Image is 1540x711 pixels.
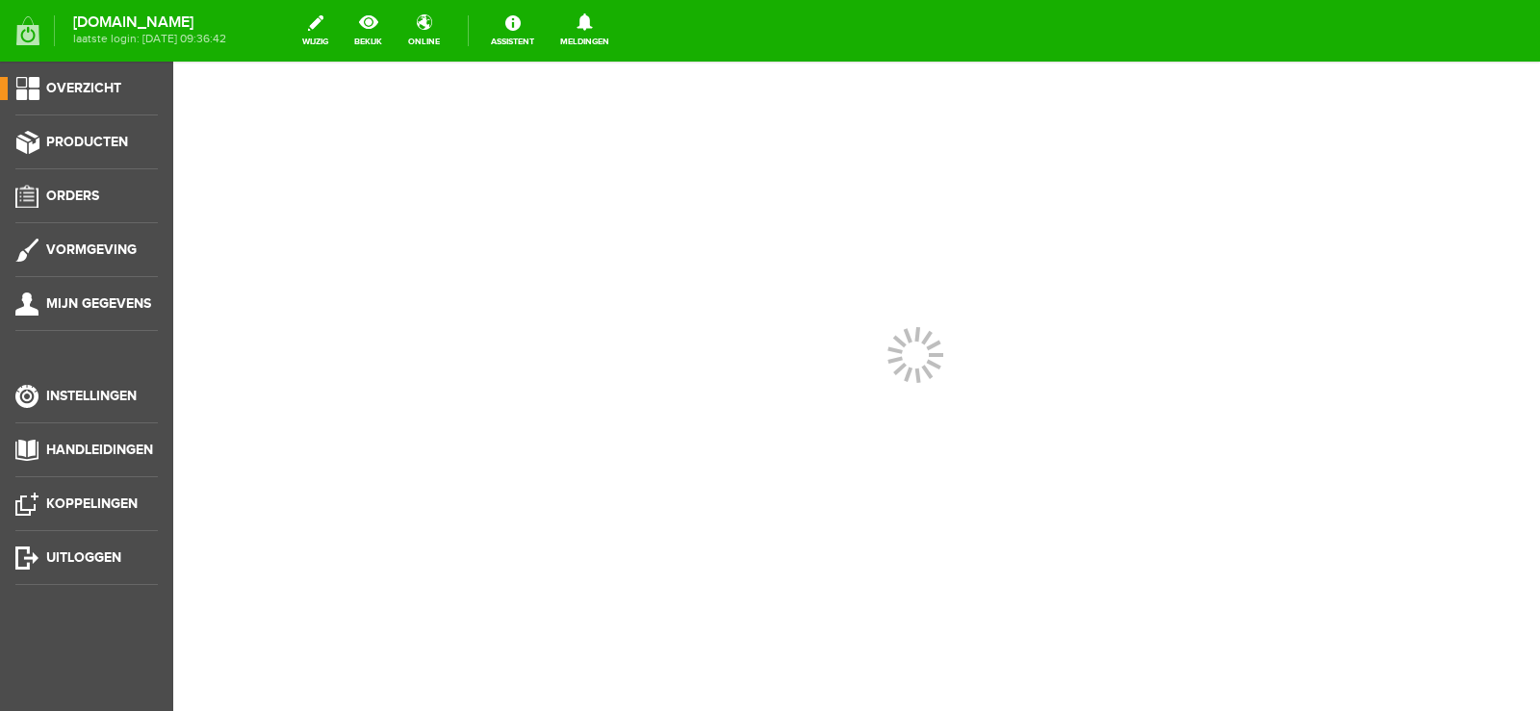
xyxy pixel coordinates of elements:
[46,549,121,566] span: Uitloggen
[549,10,621,52] a: Meldingen
[479,10,546,52] a: Assistent
[46,188,99,204] span: Orders
[397,10,451,52] a: online
[46,495,138,512] span: Koppelingen
[46,442,153,458] span: Handleidingen
[291,10,340,52] a: wijzig
[343,10,394,52] a: bekijk
[46,295,151,312] span: Mijn gegevens
[73,17,226,28] strong: [DOMAIN_NAME]
[46,80,121,96] span: Overzicht
[46,241,137,258] span: Vormgeving
[46,388,137,404] span: Instellingen
[73,34,226,44] span: laatste login: [DATE] 09:36:42
[46,134,128,150] span: Producten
